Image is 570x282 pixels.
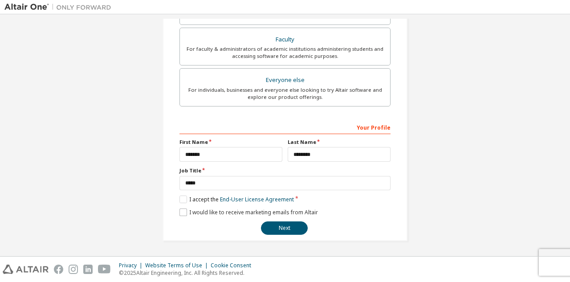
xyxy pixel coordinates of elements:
label: I accept the [179,196,294,203]
div: Cookie Consent [211,262,256,269]
a: End-User License Agreement [220,196,294,203]
div: Everyone else [185,74,385,86]
img: youtube.svg [98,265,111,274]
div: Privacy [119,262,145,269]
label: Last Name [288,139,391,146]
div: For individuals, businesses and everyone else looking to try Altair software and explore our prod... [185,86,385,101]
div: Faculty [185,33,385,46]
img: linkedin.svg [83,265,93,274]
label: First Name [179,139,282,146]
label: I would like to receive marketing emails from Altair [179,208,318,216]
label: Job Title [179,167,391,174]
p: © 2025 Altair Engineering, Inc. All Rights Reserved. [119,269,256,277]
img: instagram.svg [69,265,78,274]
img: facebook.svg [54,265,63,274]
div: Your Profile [179,120,391,134]
div: For faculty & administrators of academic institutions administering students and accessing softwa... [185,45,385,60]
button: Next [261,221,308,235]
img: Altair One [4,3,116,12]
div: Website Terms of Use [145,262,211,269]
img: altair_logo.svg [3,265,49,274]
